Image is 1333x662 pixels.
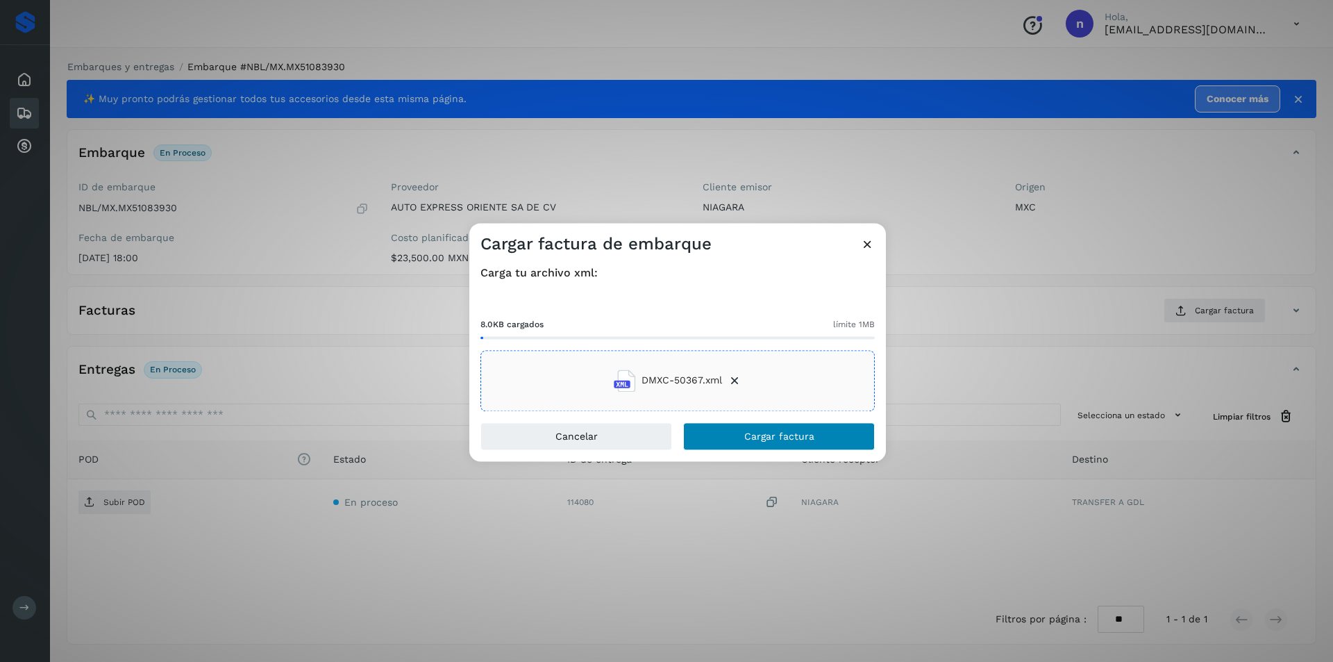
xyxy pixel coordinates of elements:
h4: Carga tu archivo xml: [480,266,875,279]
span: Cargar factura [744,431,814,441]
h3: Cargar factura de embarque [480,234,712,254]
span: límite 1MB [833,318,875,331]
button: Cancelar [480,422,672,450]
button: Cargar factura [683,422,875,450]
span: DMXC-50367.xml [642,374,722,388]
span: 8.0KB cargados [480,318,544,331]
span: Cancelar [555,431,598,441]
